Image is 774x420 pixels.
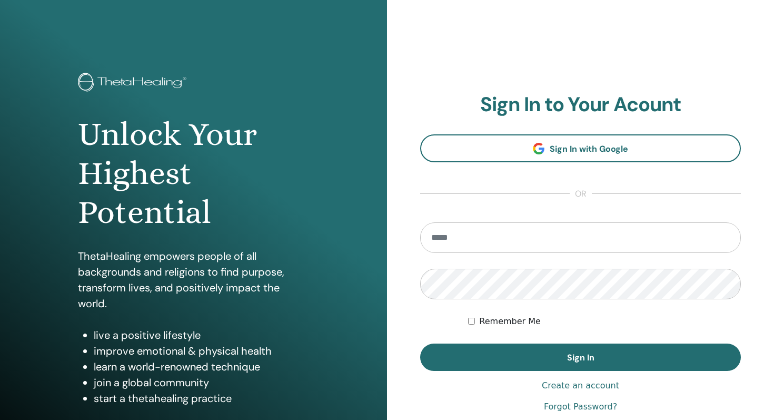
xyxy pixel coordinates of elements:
span: or [570,188,592,200]
h2: Sign In to Your Acount [420,93,741,117]
a: Forgot Password? [544,401,617,413]
li: learn a world-renowned technique [94,359,310,375]
label: Remember Me [479,315,541,328]
h1: Unlock Your Highest Potential [78,115,310,232]
span: Sign In with Google [550,143,628,154]
p: ThetaHealing empowers people of all backgrounds and religions to find purpose, transform lives, a... [78,248,310,311]
li: live a positive lifestyle [94,327,310,343]
a: Sign In with Google [420,134,741,162]
li: join a global community [94,375,310,390]
a: Create an account [542,379,619,392]
div: Keep me authenticated indefinitely or until I manually logout [468,315,741,328]
li: improve emotional & physical health [94,343,310,359]
li: start a thetahealing practice [94,390,310,406]
span: Sign In [567,352,594,363]
button: Sign In [420,344,741,371]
